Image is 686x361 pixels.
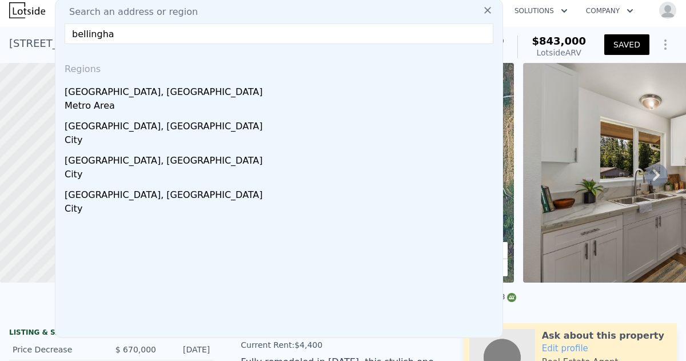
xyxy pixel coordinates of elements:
span: $843,000 [532,35,586,47]
div: [DATE] [165,344,210,355]
img: avatar [659,1,677,19]
span: $ 670,000 [115,345,156,354]
button: Show Options [654,33,677,56]
div: Price Decrease [13,344,102,355]
div: Ask about this property [542,329,664,343]
div: [GEOGRAPHIC_DATA], [GEOGRAPHIC_DATA] [65,115,498,133]
div: City [65,133,498,149]
span: $4,400 [294,340,322,350]
div: City [65,168,498,184]
a: Edit profile [542,343,588,354]
span: Current Rent: [241,340,294,350]
div: City [65,202,498,218]
span: Search an address or region [60,5,198,19]
div: Regions [60,53,498,81]
div: [GEOGRAPHIC_DATA], [GEOGRAPHIC_DATA] [65,184,498,202]
div: Lotside ARV [532,47,586,58]
button: SAVED [604,34,649,55]
button: Company [577,1,643,21]
input: Enter an address, city, region, neighborhood or zip code [65,23,493,44]
div: [GEOGRAPHIC_DATA], [GEOGRAPHIC_DATA] [65,149,498,168]
img: Lotside [9,2,45,18]
img: NWMLS Logo [507,293,516,302]
div: LISTING & SALE HISTORY [9,328,213,339]
div: [GEOGRAPHIC_DATA], [GEOGRAPHIC_DATA] [65,81,498,99]
div: Metro Area [65,99,498,115]
div: [STREET_ADDRESS] , [PERSON_NAME] , WA 98225 [9,35,262,51]
button: Solutions [505,1,577,21]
